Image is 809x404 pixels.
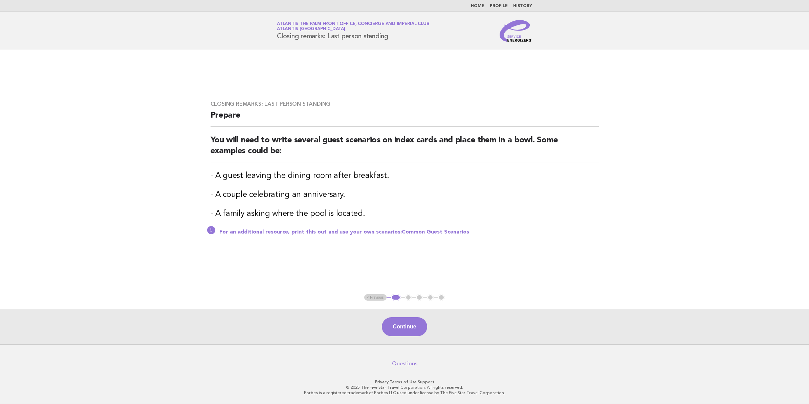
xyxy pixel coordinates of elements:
[490,4,508,8] a: Profile
[197,385,612,390] p: © 2025 The Five Star Travel Corporation. All rights reserved.
[513,4,532,8] a: History
[392,360,417,367] a: Questions
[471,4,484,8] a: Home
[211,110,599,127] h2: Prepare
[390,380,417,384] a: Terms of Use
[211,170,599,181] h3: - A guest leaving the dining room after breakfast.
[211,189,599,200] h3: - A couple celebrating an anniversary.
[277,27,345,32] span: Atlantis [GEOGRAPHIC_DATA]
[391,294,401,301] button: 1
[211,101,599,107] h3: Closing remarks: Last person standing
[211,208,599,219] h3: - A family asking where the pool is located.
[402,229,469,235] a: Common Guest Scenarios
[382,317,427,336] button: Continue
[277,22,429,31] a: Atlantis The Palm Front Office, Concierge and Imperial ClubAtlantis [GEOGRAPHIC_DATA]
[500,20,532,42] img: Service Energizers
[197,379,612,385] p: · ·
[277,22,429,40] h1: Closing remarks: Last person standing
[375,380,389,384] a: Privacy
[418,380,434,384] a: Support
[211,135,599,162] h2: You will need to write several guest scenarios on index cards and place them in a bowl. Some exam...
[197,390,612,396] p: Forbes is a registered trademark of Forbes LLC used under license by The Five Star Travel Corpora...
[219,229,599,236] p: For an additional resource, print this out and use your own scenarios:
